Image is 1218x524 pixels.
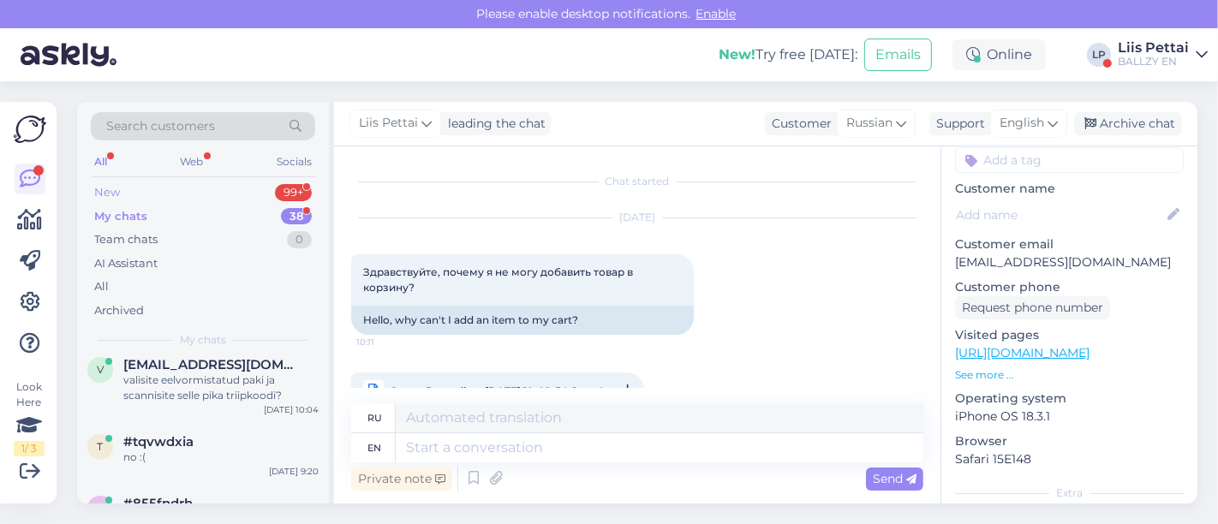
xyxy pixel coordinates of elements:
div: 1 / 3 [14,441,45,456]
div: Liis Pettai [1118,41,1189,55]
span: Send [873,471,916,486]
div: leading the chat [441,115,546,133]
p: Safari 15E148 [955,450,1184,468]
div: [DATE] 9:20 [269,465,319,478]
div: Private note [351,467,452,491]
div: Online [952,39,1046,70]
div: My chats [94,208,147,225]
p: See more ... [955,367,1184,383]
div: New [94,184,120,201]
div: AI Assistant [94,255,158,272]
b: New! [719,46,755,63]
a: ScreenRecording_[DATE] 10-09-54_1.mp410:11 [351,372,644,409]
span: English [1000,114,1044,133]
span: t [98,440,104,453]
div: no :( [123,450,319,465]
a: [URL][DOMAIN_NAME] [955,345,1090,360]
p: Customer phone [955,278,1184,296]
div: Look Here [14,379,45,456]
span: 8 [97,502,104,515]
span: Russian [846,114,893,133]
div: en [368,433,382,462]
div: Chat started [351,174,923,189]
div: 0 [287,231,312,248]
div: ru [367,403,382,432]
div: Support [929,115,985,133]
div: Web [177,151,207,173]
p: Browser [955,432,1184,450]
span: #tqvwdxia [123,434,194,450]
p: Customer name [955,180,1184,198]
p: Visited pages [955,326,1184,344]
div: Request phone number [955,296,1110,319]
span: 10:11 [356,336,421,348]
div: LP [1087,43,1111,67]
p: [EMAIL_ADDRESS][DOMAIN_NAME] [955,253,1184,271]
input: Add a tag [955,147,1184,173]
div: Customer [765,115,832,133]
p: Operating system [955,390,1184,408]
div: Archive chat [1074,112,1182,135]
div: 38 [281,208,312,225]
span: Здравствуйте, почему я не могу добавить товар в корзину? [363,265,636,294]
span: ScreenRecording_[DATE] 10-09-54_1.mp4 [391,380,604,402]
div: [DATE] 10:04 [264,403,319,416]
span: Liis Pettai [359,114,418,133]
a: Liis PettaiBALLZY EN [1118,41,1208,68]
img: Askly Logo [14,116,46,143]
div: Archived [94,302,144,319]
div: Team chats [94,231,158,248]
p: Customer email [955,235,1184,253]
div: Socials [273,151,315,173]
button: Emails [864,39,932,71]
span: v [97,363,104,376]
span: viktorja.vs@gmail.com [123,357,302,372]
span: Enable [691,6,742,21]
div: 99+ [275,184,312,201]
div: valisite eelvormistatud paki ja scannisite selle pika triipkoodi? [123,372,319,403]
input: Add name [956,205,1164,224]
div: All [94,278,109,295]
div: All [91,151,110,173]
div: Extra [955,485,1184,501]
span: #855fndrh [123,496,193,511]
div: [DATE] [351,210,923,225]
span: Search customers [106,117,215,135]
p: iPhone OS 18.3.1 [955,408,1184,426]
div: Hello, why can't I add an item to my cart? [351,306,694,335]
span: My chats [180,332,226,348]
div: Try free [DATE]: [719,45,857,65]
div: BALLZY EN [1118,55,1189,68]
